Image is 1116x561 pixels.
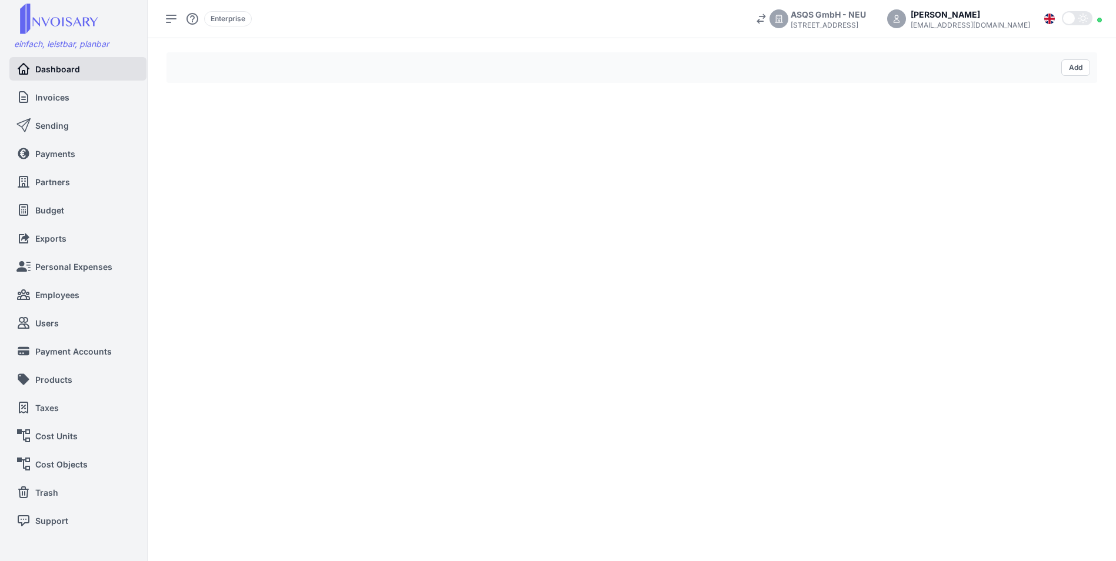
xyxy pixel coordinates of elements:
[16,57,139,81] a: Dashboard
[35,63,80,75] span: Dashboard
[16,368,139,391] a: Products
[35,430,78,442] span: Cost Units
[791,21,866,30] div: [STREET_ADDRESS]
[16,509,139,532] a: Support
[35,317,59,329] span: Users
[16,198,139,222] a: Budget
[16,424,135,448] a: Cost Units
[35,91,69,103] span: Invoices
[16,480,139,504] a: Trash
[16,85,135,109] a: Invoices
[35,261,112,273] span: Personal Expenses
[911,21,1030,30] div: [EMAIL_ADDRESS][DOMAIN_NAME]
[35,176,70,188] span: Partners
[204,11,252,26] div: Enterprise
[16,311,139,335] a: Users
[1044,14,1055,24] img: Flag_en.svg
[35,289,79,301] span: Employees
[1097,18,1102,22] div: Online
[14,39,109,49] span: einfach, leistbar, planbar
[911,8,1030,21] div: [PERSON_NAME]
[16,226,139,250] a: Exports
[35,232,66,245] span: Exports
[35,402,59,414] span: Taxes
[791,8,866,21] div: ASQS GmbH - NEU
[16,170,135,193] a: Partners
[35,458,88,470] span: Cost Objects
[204,13,252,23] a: Enterprise
[16,283,135,306] a: Employees
[16,255,139,278] a: Personal Expenses
[35,148,75,160] span: Payments
[16,113,139,137] a: Sending
[35,373,72,386] span: Products
[1061,59,1090,76] button: Add
[35,515,68,527] span: Support
[16,396,135,419] a: Taxes
[16,339,135,363] a: Payment Accounts
[35,119,69,132] span: Sending
[35,486,58,499] span: Trash
[16,452,135,476] a: Cost Objects
[16,142,139,165] a: Payments
[35,345,112,358] span: Payment Accounts
[35,204,64,216] span: Budget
